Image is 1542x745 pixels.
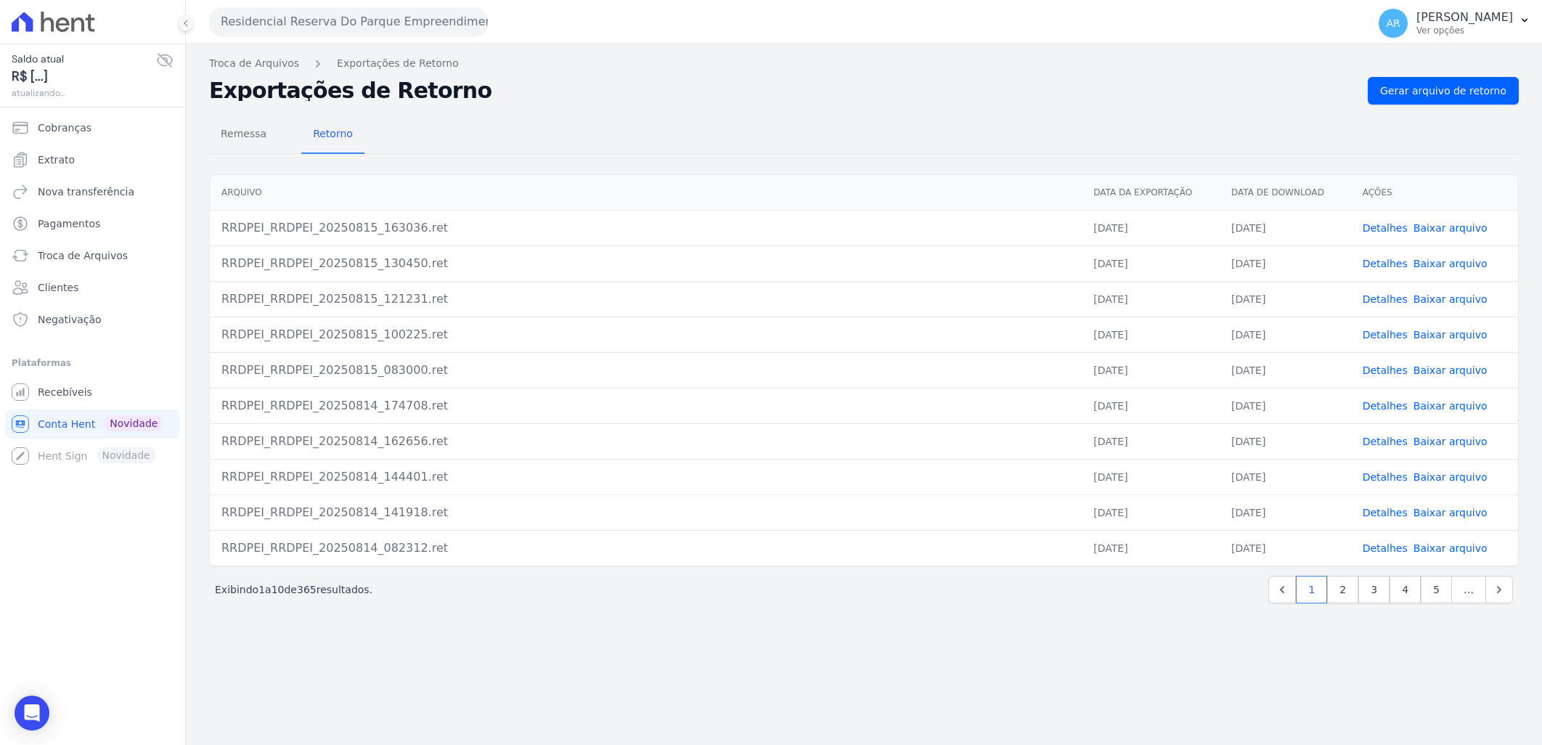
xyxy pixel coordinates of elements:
[1390,576,1421,603] a: 4
[1416,25,1513,36] p: Ver opções
[1268,576,1296,603] a: Previous
[38,184,134,199] span: Nova transferência
[304,119,362,148] span: Retorno
[1416,10,1513,25] p: [PERSON_NAME]
[221,290,1070,308] div: RRDPEI_RRDPEI_20250815_121231.ret
[1421,576,1452,603] a: 5
[6,209,179,238] a: Pagamentos
[1380,84,1506,98] span: Gerar arquivo de retorno
[1363,222,1408,234] a: Detalhes
[1220,459,1351,494] td: [DATE]
[1413,329,1488,341] a: Baixar arquivo
[1082,423,1220,459] td: [DATE]
[221,397,1070,415] div: RRDPEI_RRDPEI_20250814_174708.ret
[1220,281,1351,317] td: [DATE]
[258,584,265,595] span: 1
[38,248,128,263] span: Troca de Arquivos
[272,584,285,595] span: 10
[1220,388,1351,423] td: [DATE]
[1220,423,1351,459] td: [DATE]
[1082,530,1220,566] td: [DATE]
[1327,576,1358,603] a: 2
[209,81,1356,101] h2: Exportações de Retorno
[6,378,179,407] a: Recebíveis
[6,410,179,439] a: Conta Hent Novidade
[297,584,317,595] span: 365
[1363,329,1408,341] a: Detalhes
[1082,388,1220,423] td: [DATE]
[1413,436,1488,447] a: Baixar arquivo
[1363,365,1408,376] a: Detalhes
[1220,317,1351,352] td: [DATE]
[1451,576,1486,603] span: …
[1082,175,1220,211] th: Data da Exportação
[221,255,1070,272] div: RRDPEI_RRDPEI_20250815_130450.ret
[209,7,488,36] button: Residencial Reserva Do Parque Empreendimento Imobiliario LTDA
[15,696,49,730] div: Open Intercom Messenger
[1351,175,1518,211] th: Ações
[38,385,92,399] span: Recebíveis
[221,433,1070,450] div: RRDPEI_RRDPEI_20250814_162656.ret
[1082,352,1220,388] td: [DATE]
[221,540,1070,557] div: RRDPEI_RRDPEI_20250814_082312.ret
[12,52,156,67] span: Saldo atual
[6,273,179,302] a: Clientes
[1082,317,1220,352] td: [DATE]
[1220,494,1351,530] td: [DATE]
[1386,18,1400,28] span: AR
[1082,281,1220,317] td: [DATE]
[221,326,1070,343] div: RRDPEI_RRDPEI_20250815_100225.ret
[1363,507,1408,518] a: Detalhes
[1413,507,1488,518] a: Baixar arquivo
[6,177,179,206] a: Nova transferência
[221,362,1070,379] div: RRDPEI_RRDPEI_20250815_083000.ret
[1220,210,1351,245] td: [DATE]
[1413,365,1488,376] a: Baixar arquivo
[38,152,75,167] span: Extrato
[6,305,179,334] a: Negativação
[1413,258,1488,269] a: Baixar arquivo
[12,86,156,99] span: atualizando...
[1220,245,1351,281] td: [DATE]
[38,280,78,295] span: Clientes
[221,219,1070,237] div: RRDPEI_RRDPEI_20250815_163036.ret
[301,116,364,154] a: Retorno
[1363,436,1408,447] a: Detalhes
[1363,293,1408,305] a: Detalhes
[1363,542,1408,554] a: Detalhes
[38,216,100,231] span: Pagamentos
[212,119,275,148] span: Remessa
[6,241,179,270] a: Troca de Arquivos
[1296,576,1327,603] a: 1
[1413,471,1488,483] a: Baixar arquivo
[1082,245,1220,281] td: [DATE]
[1358,576,1390,603] a: 3
[1220,175,1351,211] th: Data de Download
[1413,542,1488,554] a: Baixar arquivo
[215,582,372,597] p: Exibindo a de resultados.
[1413,222,1488,234] a: Baixar arquivo
[1082,459,1220,494] td: [DATE]
[12,67,156,86] span: R$ [...]
[210,175,1082,211] th: Arquivo
[1220,530,1351,566] td: [DATE]
[209,116,278,154] a: Remessa
[6,145,179,174] a: Extrato
[1082,494,1220,530] td: [DATE]
[1220,352,1351,388] td: [DATE]
[1413,400,1488,412] a: Baixar arquivo
[1367,3,1542,44] button: AR [PERSON_NAME] Ver opções
[1363,471,1408,483] a: Detalhes
[1368,77,1519,105] a: Gerar arquivo de retorno
[1413,293,1488,305] a: Baixar arquivo
[221,504,1070,521] div: RRDPEI_RRDPEI_20250814_141918.ret
[38,121,91,135] span: Cobranças
[1363,400,1408,412] a: Detalhes
[1363,258,1408,269] a: Detalhes
[38,417,95,431] span: Conta Hent
[1082,210,1220,245] td: [DATE]
[1485,576,1513,603] a: Next
[337,56,459,71] a: Exportações de Retorno
[209,56,299,71] a: Troca de Arquivos
[38,312,102,327] span: Negativação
